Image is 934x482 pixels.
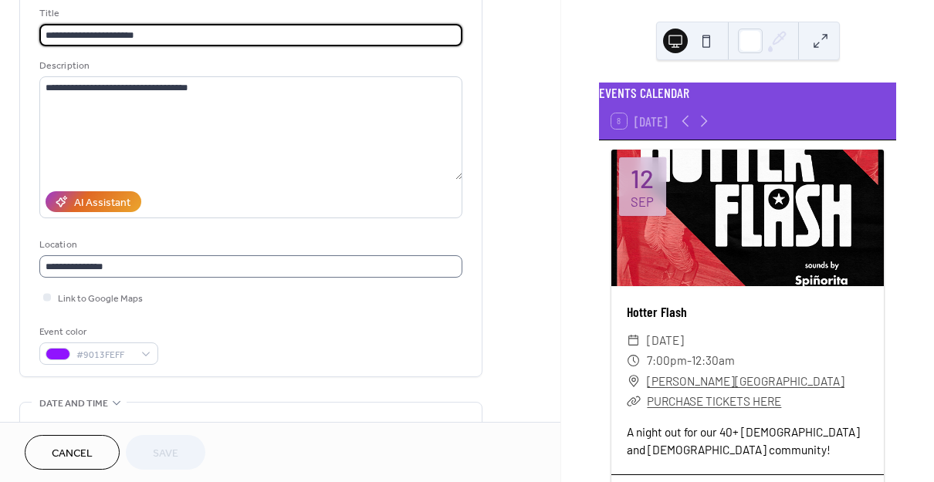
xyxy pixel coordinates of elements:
[39,324,155,340] div: Event color
[76,347,134,363] span: #9013FEFF
[25,435,120,470] button: Cancel
[611,423,884,459] div: A night out for our 40+ [DEMOGRAPHIC_DATA] and [DEMOGRAPHIC_DATA] community!
[39,5,459,22] div: Title
[687,350,692,370] span: -
[647,371,844,391] a: [PERSON_NAME][GEOGRAPHIC_DATA]
[647,350,687,370] span: 7:00pm
[58,291,143,307] span: Link to Google Maps
[74,195,130,211] div: AI Assistant
[52,446,93,462] span: Cancel
[627,391,641,411] div: ​
[647,330,684,350] span: [DATE]
[647,394,781,408] a: PURCHASE TICKETS HERE
[631,195,654,208] div: Sep
[39,237,459,253] div: Location
[627,303,687,320] a: Hotter Flash
[46,191,141,212] button: AI Assistant
[692,350,735,370] span: 12:30am
[627,371,641,391] div: ​
[627,350,641,370] div: ​
[39,58,459,74] div: Description
[39,396,108,412] span: Date and time
[599,83,896,103] div: EVENTS CALENDAR
[631,166,654,191] div: 12
[627,330,641,350] div: ​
